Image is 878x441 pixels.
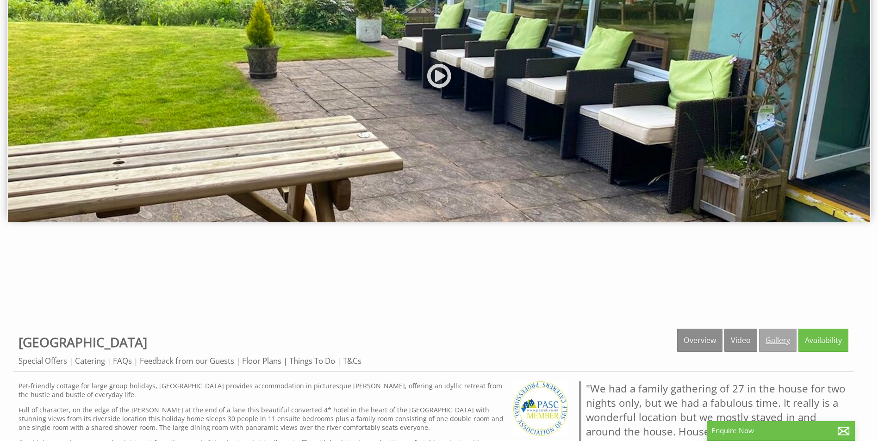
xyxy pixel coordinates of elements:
[343,355,361,366] a: T&Cs
[759,329,797,352] a: Gallery
[140,355,234,366] a: Feedback from our Guests
[6,248,872,317] iframe: Customer reviews powered by Trustpilot
[19,405,568,432] p: Full of character, on the edge of the [PERSON_NAME] at the end of a lane this beautiful converted...
[19,355,67,366] a: Special Offers
[513,381,568,436] img: PASC - PASC UK Members
[677,329,722,352] a: Overview
[798,329,848,352] a: Availability
[242,355,281,366] a: Floor Plans
[19,381,568,399] p: Pet-friendly cottage for large group holidays, [GEOGRAPHIC_DATA] provides accommodation in pictur...
[724,329,757,352] a: Video
[75,355,105,366] a: Catering
[113,355,132,366] a: FAQs
[711,426,850,435] p: Enquire Now
[19,333,147,351] a: [GEOGRAPHIC_DATA]
[289,355,335,366] a: Things To Do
